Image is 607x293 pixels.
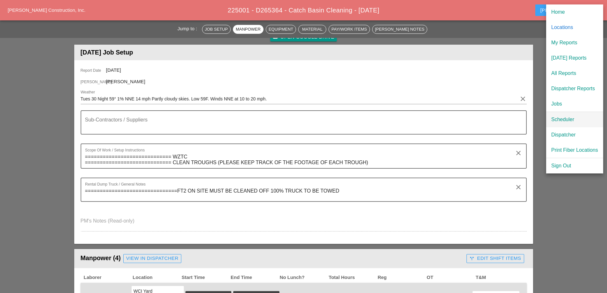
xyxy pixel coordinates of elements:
span: 225001 - D265364 - Catch Basin Cleaning - [DATE] [228,7,379,14]
i: clear [515,183,522,191]
div: Material [301,26,323,33]
button: Manpower [233,25,264,34]
span: OT [426,274,475,281]
a: Print Fiber Locations [546,143,603,158]
div: All Reports [551,70,598,77]
a: [DATE] Reports [546,50,603,66]
a: [PERSON_NAME] Construction, Inc. [8,7,85,13]
span: Reg [377,274,426,281]
span: [DATE] [106,67,121,73]
div: Job Setup [205,26,228,33]
span: Total Hours [328,274,377,281]
a: Dispatcher Reports [546,81,603,96]
textarea: Sub-Contractors / Suppliers [85,119,517,134]
div: Scheduler [551,116,598,123]
span: Location [132,274,181,281]
div: [DATE] Reports [551,54,598,62]
span: Report Date [81,68,106,73]
span: [PERSON_NAME] [81,79,106,85]
div: Dispatcher Reports [551,85,598,92]
textarea: Scope Of Work / Setup Instructions [85,152,517,168]
a: Home [546,4,603,20]
span: [PERSON_NAME] [106,79,145,84]
span: Start Time [181,274,230,281]
div: Manpower (4) [81,252,464,265]
div: Edit Shift Items [469,255,521,262]
div: Equipment [269,26,293,33]
i: clear [515,149,522,157]
a: My Reports [546,35,603,50]
span: Jump to : [177,26,200,31]
a: All Reports [546,66,603,81]
div: Print Fiber Locations [551,146,598,154]
div: View in Dispatcher [126,255,178,262]
span: End Time [230,274,279,281]
header: [DATE] Job Setup [74,45,533,60]
a: Jobs [546,96,603,112]
span: T&M [475,274,524,281]
div: Dispatcher [551,131,598,139]
div: Jobs [551,100,598,108]
div: Locations [551,24,598,31]
div: [PERSON_NAME] [540,6,592,14]
button: Material [298,25,326,34]
button: Job Setup [202,25,231,34]
div: Manpower [236,26,261,33]
button: [PERSON_NAME] Notes [372,25,427,34]
textarea: Rental Dump Truck / General Notes [85,186,517,201]
div: [PERSON_NAME] Notes [375,26,424,33]
button: Equipment [266,25,296,34]
button: Edit Shift Items [466,254,524,263]
div: My Reports [551,39,598,47]
div: Pay/Work Items [331,26,367,33]
div: Sign Out [551,162,598,170]
button: Pay/Work Items [329,25,370,34]
textarea: PM's Notes (Read-only) [81,216,527,231]
span: No Lunch? [279,274,328,281]
i: clear [519,95,527,103]
div: Home [551,8,598,16]
a: Dispatcher [546,127,603,143]
span: Laborer [83,274,132,281]
input: Weather [81,94,518,104]
a: Scheduler [546,112,603,127]
button: [PERSON_NAME] [535,4,597,16]
a: View in Dispatcher [123,254,181,263]
a: Locations [546,20,603,35]
i: call_split [469,256,474,261]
